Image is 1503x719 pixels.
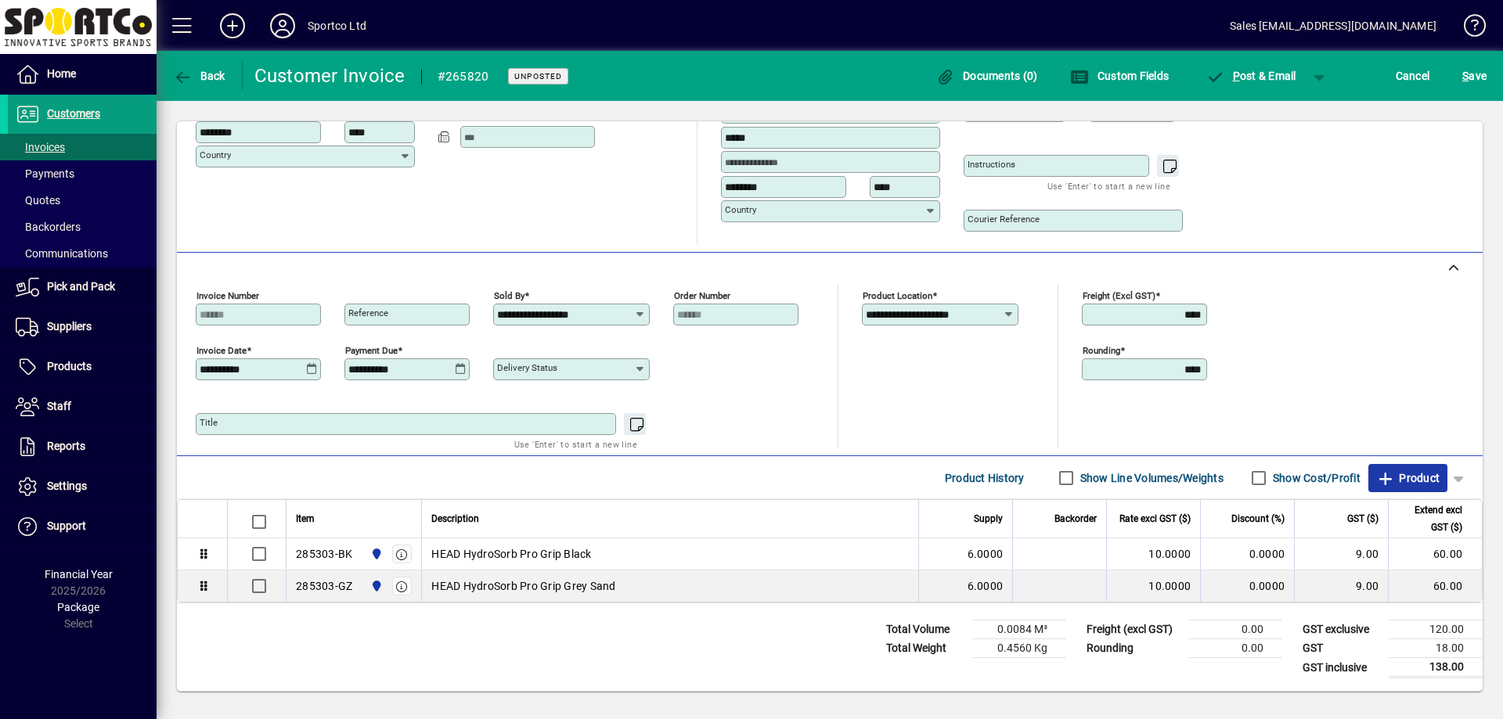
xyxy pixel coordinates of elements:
span: Sportco Ltd Warehouse [366,577,384,595]
span: Documents (0) [936,70,1038,82]
div: #265820 [438,64,489,89]
span: Settings [47,480,87,492]
label: Show Line Volumes/Weights [1077,470,1224,486]
span: Unposted [514,71,562,81]
mat-label: Order number [674,290,730,301]
span: Package [57,601,99,613]
button: Add [207,12,258,40]
span: Custom Fields [1070,70,1169,82]
button: Documents (0) [932,62,1042,90]
a: Settings [8,467,157,506]
a: Payments [8,160,157,187]
span: Payments [16,167,74,180]
span: Invoices [16,141,65,153]
span: GST ($) [1347,510,1379,527]
td: 0.0084 M³ [972,620,1066,639]
div: 285303-BK [296,546,352,562]
mat-label: Delivery status [497,362,557,373]
td: Rounding [1079,639,1188,658]
button: Post & Email [1198,62,1304,90]
td: Total Volume [878,620,972,639]
span: Extend excl GST ($) [1398,502,1462,536]
a: Backorders [8,214,157,240]
div: 10.0000 [1116,578,1191,594]
mat-label: Courier Reference [968,214,1040,225]
mat-label: Reference [348,307,388,318]
span: Item [296,510,315,527]
span: Backorders [16,221,81,233]
td: GST exclusive [1295,620,1389,639]
td: 138.00 [1389,658,1483,678]
td: 0.00 [1188,620,1282,639]
span: Home [47,67,76,80]
mat-label: Sold by [494,290,524,301]
span: Description [431,510,479,527]
span: 6.0000 [968,578,1004,594]
span: HEAD HydroSorb Pro Grip Grey Sand [431,578,615,594]
td: 60.00 [1388,570,1482,602]
span: Sportco Ltd Warehouse [366,545,384,563]
mat-label: Freight (excl GST) [1083,290,1155,301]
span: Back [173,70,225,82]
a: Staff [8,387,157,426]
mat-label: Country [725,204,756,215]
mat-label: Invoice date [196,345,247,356]
span: Product History [945,466,1025,491]
span: Backorder [1054,510,1097,527]
label: Show Cost/Profit [1270,470,1361,486]
span: Customers [47,107,100,120]
td: 0.0000 [1200,538,1294,570]
td: 0.00 [1188,639,1282,658]
mat-label: Rounding [1083,345,1120,356]
span: Quotes [16,194,60,207]
mat-label: Instructions [968,159,1015,170]
td: Total Weight [878,639,972,658]
mat-label: Invoice number [196,290,259,301]
span: Products [47,360,92,372]
div: Sales [EMAIL_ADDRESS][DOMAIN_NAME] [1230,13,1436,38]
td: 60.00 [1388,538,1482,570]
button: Cancel [1392,62,1434,90]
div: 285303-GZ [296,578,352,594]
mat-label: Title [200,417,218,428]
span: Discount (%) [1231,510,1285,527]
td: GST [1295,639,1389,658]
a: Home [8,55,157,94]
td: Freight (excl GST) [1079,620,1188,639]
span: P [1233,70,1240,82]
span: Support [47,519,86,532]
mat-label: Product location [863,290,932,301]
a: Suppliers [8,307,157,347]
div: Customer Invoice [254,63,405,88]
span: HEAD HydroSorb Pro Grip Black [431,546,591,562]
a: Products [8,347,157,386]
td: 0.0000 [1200,570,1294,602]
span: Suppliers [47,320,92,333]
a: Reports [8,427,157,466]
mat-label: Payment due [345,345,398,356]
app-page-header-button: Back [157,62,243,90]
a: Pick and Pack [8,268,157,307]
mat-label: Country [200,149,231,160]
button: Profile [258,12,308,40]
div: Sportco Ltd [308,13,366,38]
button: Product [1368,464,1447,492]
span: S [1462,70,1469,82]
span: Rate excl GST ($) [1119,510,1191,527]
button: Custom Fields [1066,62,1173,90]
span: Supply [974,510,1003,527]
span: ost & Email [1206,70,1296,82]
span: Communications [16,247,108,260]
span: Cancel [1396,63,1430,88]
span: Reports [47,440,85,452]
a: Support [8,507,157,546]
button: Back [169,62,229,90]
td: 120.00 [1389,620,1483,639]
span: Product [1376,466,1440,491]
button: Save [1458,62,1490,90]
span: Pick and Pack [47,280,115,293]
a: Invoices [8,134,157,160]
span: ave [1462,63,1487,88]
span: Financial Year [45,568,113,581]
span: 6.0000 [968,546,1004,562]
